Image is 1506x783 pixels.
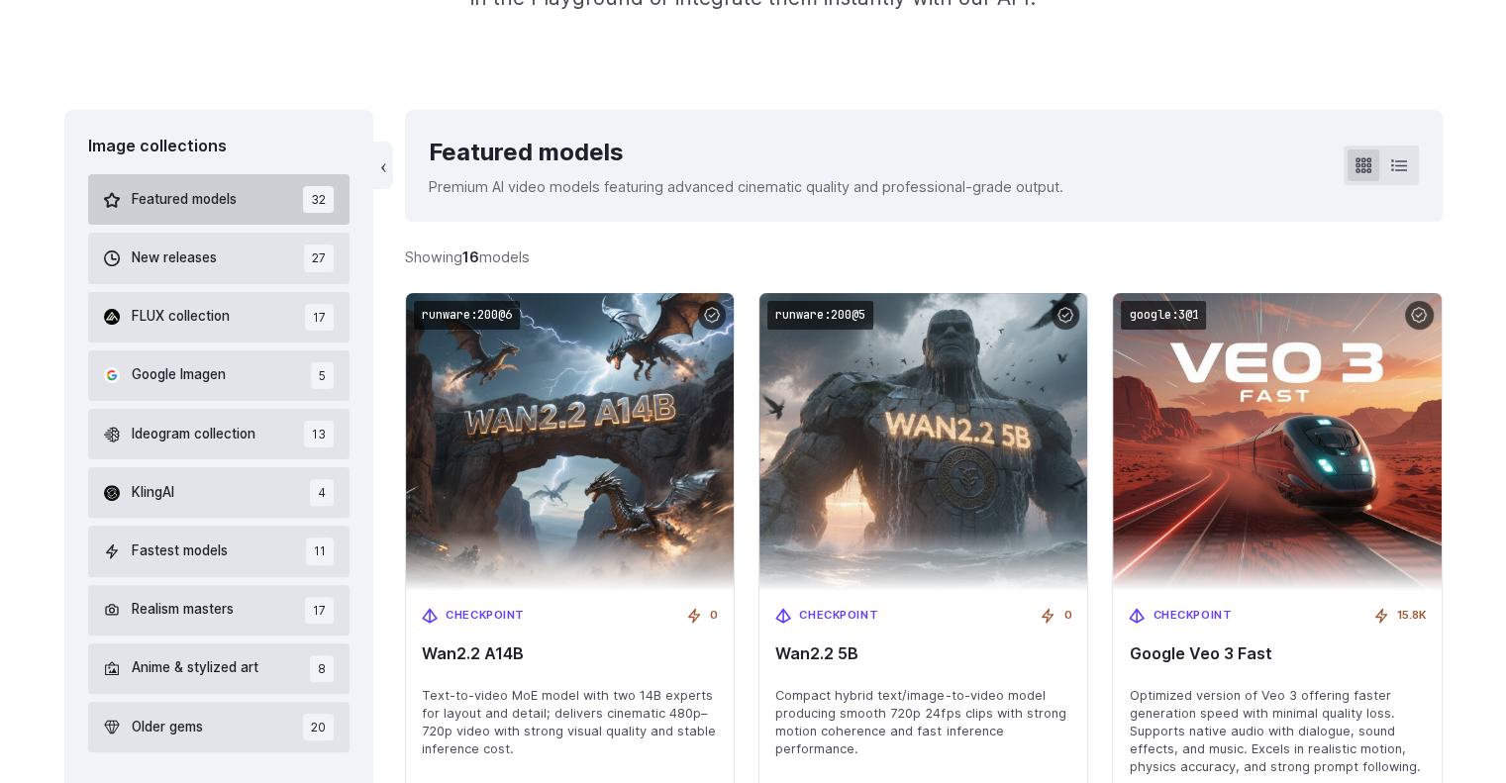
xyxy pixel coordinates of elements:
[1153,607,1232,625] span: Checkpoint
[1113,293,1441,591] img: Google Veo 3 Fast
[304,421,334,447] span: 13
[88,350,351,401] button: Google Imagen 5
[1129,644,1425,663] span: Google Veo 3 Fast
[88,643,351,694] button: Anime & stylized art 8
[88,174,351,225] button: Featured models 32
[775,687,1071,758] span: Compact hybrid text/image-to-video model producing smooth 720p 24fps clips with strong motion coh...
[759,293,1087,591] img: Wan2.2 5B
[132,306,230,328] span: FLUX collection
[310,655,334,682] span: 8
[414,301,520,330] code: runware:200@6
[429,134,1063,171] div: Featured models
[446,607,525,625] span: Checkpoint
[132,424,255,445] span: Ideogram collection
[132,540,228,562] span: Fastest models
[88,292,351,343] button: FLUX collection 17
[88,467,351,518] button: KlingAI 4
[799,607,878,625] span: Checkpoint
[132,599,234,621] span: Realism masters
[132,364,226,386] span: Google Imagen
[132,482,174,504] span: KlingAI
[88,233,351,283] button: New releases 27
[1063,607,1071,625] span: 0
[88,585,351,636] button: Realism masters 17
[710,607,718,625] span: 0
[132,717,203,738] span: Older gems
[405,245,530,268] div: Showing models
[88,409,351,459] button: Ideogram collection 13
[422,687,718,758] span: Text-to-video MoE model with two 14B experts for layout and detail; delivers cinematic 480p–720p ...
[88,526,351,576] button: Fastest models 11
[303,186,334,213] span: 32
[306,538,334,564] span: 11
[310,479,334,506] span: 4
[462,248,479,265] strong: 16
[305,304,334,331] span: 17
[303,714,334,740] span: 20
[429,175,1063,198] p: Premium AI video models featuring advanced cinematic quality and professional-grade output.
[132,247,217,269] span: New releases
[1121,301,1206,330] code: google:3@1
[132,657,258,679] span: Anime & stylized art
[767,301,873,330] code: runware:200@5
[1397,607,1426,625] span: 15.8K
[132,189,237,211] span: Featured models
[775,644,1071,663] span: Wan2.2 5B
[422,644,718,663] span: Wan2.2 A14B
[305,597,334,624] span: 17
[406,293,734,591] img: Wan2.2 A14B
[88,702,351,752] button: Older gems 20
[304,245,334,271] span: 27
[311,362,334,389] span: 5
[1129,687,1425,776] span: Optimized version of Veo 3 offering faster generation speed with minimal quality loss. Supports n...
[88,134,351,159] div: Image collections
[373,142,393,189] button: ‹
